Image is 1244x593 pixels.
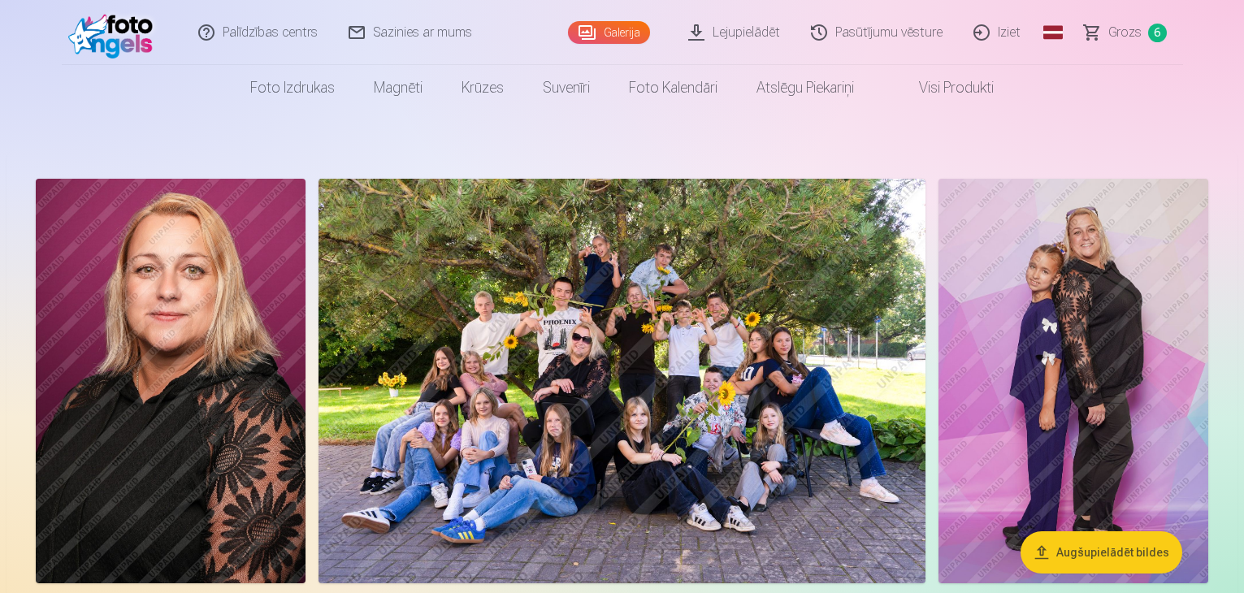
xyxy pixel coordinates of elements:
a: Foto izdrukas [231,65,354,110]
a: Magnēti [354,65,442,110]
a: Galerija [568,21,650,44]
button: Augšupielādēt bildes [1021,531,1182,574]
span: Grozs [1108,23,1142,42]
img: /fa1 [68,6,162,58]
a: Visi produkti [873,65,1013,110]
a: Atslēgu piekariņi [737,65,873,110]
a: Krūzes [442,65,523,110]
a: Suvenīri [523,65,609,110]
span: 6 [1148,24,1167,42]
a: Foto kalendāri [609,65,737,110]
